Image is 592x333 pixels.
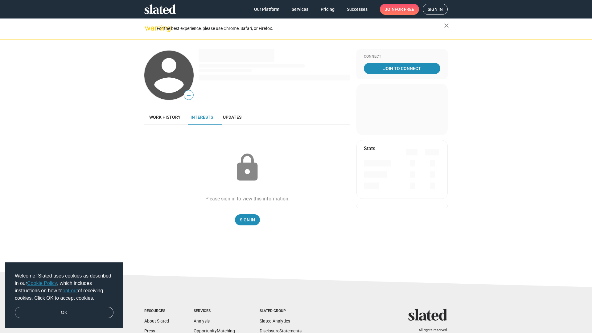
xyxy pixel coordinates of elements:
div: For the best experience, please use Chrome, Safari, or Firefox. [157,24,444,33]
a: Work history [144,110,186,125]
div: Connect [364,54,440,59]
span: Updates [223,115,241,120]
a: Pricing [316,4,339,15]
span: Work history [149,115,181,120]
div: cookieconsent [5,262,123,328]
a: dismiss cookie message [15,307,113,319]
span: Join [385,4,414,15]
a: Joinfor free [380,4,419,15]
span: Sign In [240,214,255,225]
span: Services [292,4,308,15]
a: Slated Analytics [260,319,290,323]
span: — [184,91,193,99]
span: Welcome! Slated uses cookies as described in our , which includes instructions on how to of recei... [15,272,113,302]
div: Slated Group [260,309,302,314]
a: Services [287,4,313,15]
a: opt-out [63,288,78,293]
span: Interests [191,115,213,120]
a: Join To Connect [364,63,440,74]
div: Resources [144,309,169,314]
mat-icon: warning [145,24,152,32]
span: Our Platform [254,4,279,15]
a: Sign in [423,4,448,15]
a: Our Platform [249,4,284,15]
span: Successes [347,4,368,15]
div: Services [194,309,235,314]
mat-icon: lock [232,152,263,183]
span: for free [395,4,414,15]
mat-icon: close [443,22,450,29]
span: Sign in [428,4,443,14]
a: Updates [218,110,246,125]
span: Join To Connect [365,63,439,74]
span: Pricing [321,4,335,15]
a: Cookie Policy [27,281,57,286]
a: Sign In [235,214,260,225]
mat-card-title: Stats [364,145,375,152]
a: About Slated [144,319,169,323]
a: Successes [342,4,372,15]
a: Interests [186,110,218,125]
a: Analysis [194,319,210,323]
div: Please sign in to view this information. [205,195,290,202]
